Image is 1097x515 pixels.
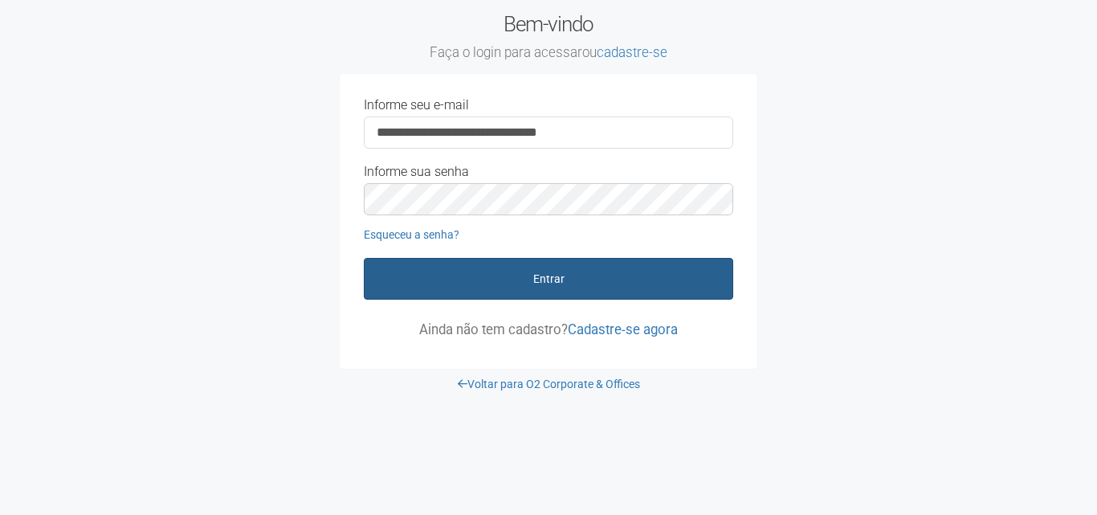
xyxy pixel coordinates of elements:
[364,165,469,179] label: Informe sua senha
[364,98,469,112] label: Informe seu e-mail
[582,44,667,60] span: ou
[364,258,733,300] button: Entrar
[364,322,733,337] p: Ainda não tem cadastro?
[568,321,678,337] a: Cadastre-se agora
[597,44,667,60] a: cadastre-se
[340,12,757,62] h2: Bem-vindo
[364,228,459,241] a: Esqueceu a senha?
[458,378,640,390] a: Voltar para O2 Corporate & Offices
[340,44,757,62] small: Faça o login para acessar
